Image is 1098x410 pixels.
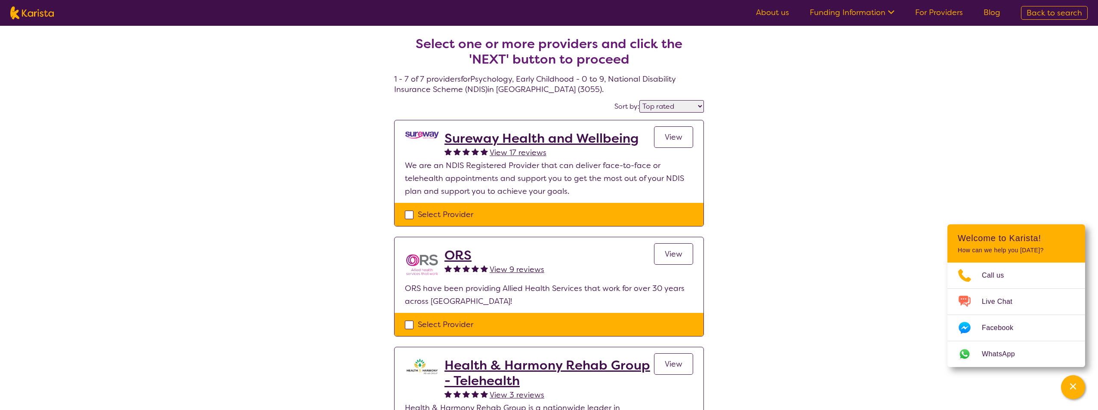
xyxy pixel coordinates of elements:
[654,353,693,375] a: View
[453,148,461,155] img: fullstar
[614,102,639,111] label: Sort by:
[472,148,479,155] img: fullstar
[947,341,1085,367] a: Web link opens in a new tab.
[490,390,544,400] span: View 3 reviews
[463,265,470,272] img: fullstar
[982,321,1024,334] span: Facebook
[404,36,694,67] h2: Select one or more providers and click the 'NEXT' button to proceed
[444,248,544,263] a: ORS
[982,348,1025,361] span: WhatsApp
[10,6,54,19] img: Karista logo
[490,147,546,158] span: View 17 reviews
[444,358,654,389] a: Health & Harmony Rehab Group - Telehealth
[1021,6,1088,20] a: Back to search
[490,264,544,275] span: View 9 reviews
[481,265,488,272] img: fullstar
[405,159,693,198] p: We are an NDIS Registered Provider that can deliver face-to-face or telehealth appointments and s...
[444,390,452,398] img: fullstar
[665,132,682,142] span: View
[481,390,488,398] img: fullstar
[444,131,638,146] a: Sureway Health and Wellbeing
[472,265,479,272] img: fullstar
[490,389,544,401] a: View 3 reviews
[654,243,693,265] a: View
[444,265,452,272] img: fullstar
[463,390,470,398] img: fullstar
[982,295,1023,308] span: Live Chat
[810,7,894,18] a: Funding Information
[405,248,439,282] img: nspbnteb0roocrxnmwip.png
[481,148,488,155] img: fullstar
[756,7,789,18] a: About us
[490,263,544,276] a: View 9 reviews
[1027,8,1082,18] span: Back to search
[453,265,461,272] img: fullstar
[958,247,1075,254] p: How can we help you [DATE]?
[947,224,1085,367] div: Channel Menu
[453,390,461,398] img: fullstar
[405,282,693,308] p: ORS have been providing Allied Health Services that work for over 30 years across [GEOGRAPHIC_DATA]!
[1061,375,1085,399] button: Channel Menu
[405,131,439,140] img: nedi5p6dj3rboepxmyww.png
[915,7,963,18] a: For Providers
[463,148,470,155] img: fullstar
[394,15,704,95] h4: 1 - 7 of 7 providers for Psychology , Early Childhood - 0 to 9 , National Disability Insurance Sc...
[665,359,682,369] span: View
[472,390,479,398] img: fullstar
[984,7,1000,18] a: Blog
[444,148,452,155] img: fullstar
[490,146,546,159] a: View 17 reviews
[947,263,1085,367] ul: Choose channel
[405,358,439,375] img: ztak9tblhgtrn1fit8ap.png
[982,269,1015,282] span: Call us
[654,126,693,148] a: View
[665,249,682,259] span: View
[958,233,1075,243] h2: Welcome to Karista!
